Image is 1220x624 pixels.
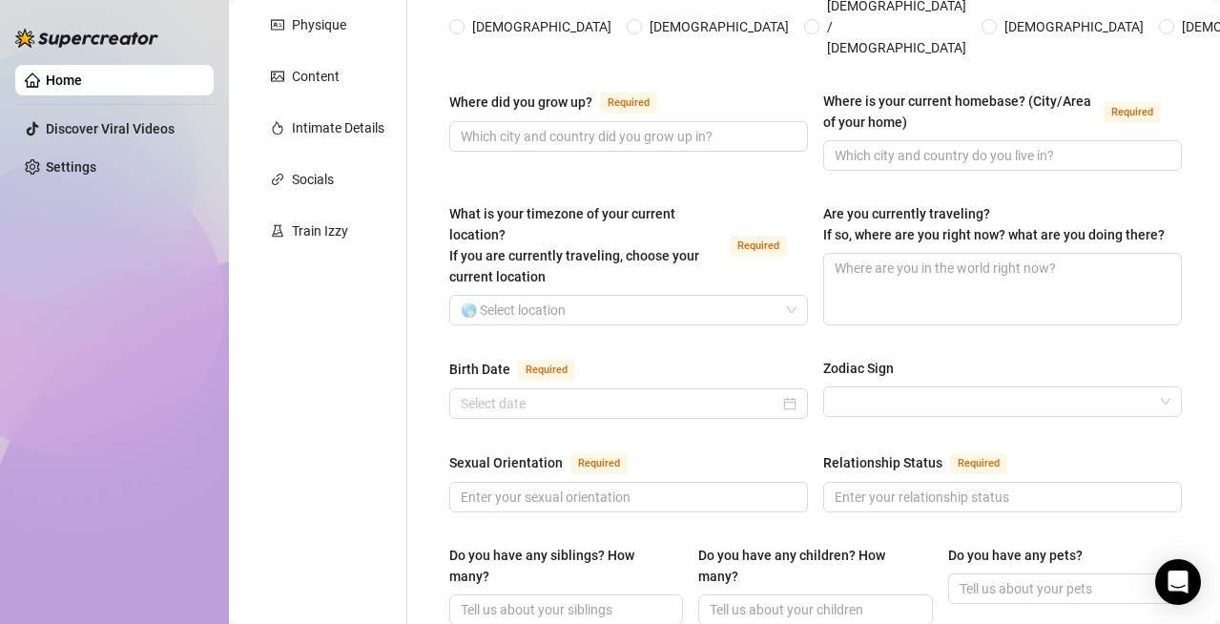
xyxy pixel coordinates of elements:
[271,70,284,83] span: picture
[46,121,175,136] a: Discover Viral Videos
[600,93,657,114] span: Required
[823,358,894,379] div: Zodiac Sign
[960,578,1167,599] input: Do you have any pets?
[835,145,1167,166] input: Where is your current homebase? (City/Area of your home)
[1155,559,1201,605] div: Open Intercom Messenger
[1104,102,1161,123] span: Required
[823,452,942,473] div: Relationship Status
[823,206,1165,242] span: Are you currently traveling? If so, where are you right now? what are you doing there?
[449,91,678,114] label: Where did you grow up?
[948,545,1096,566] label: Do you have any pets?
[292,117,384,138] div: Intimate Details
[823,358,907,379] label: Zodiac Sign
[449,206,699,284] span: What is your timezone of your current location? If you are currently traveling, choose your curre...
[271,18,284,31] span: idcard
[271,224,284,238] span: experiment
[948,545,1083,566] div: Do you have any pets?
[642,16,796,37] span: [DEMOGRAPHIC_DATA]
[449,451,649,474] label: Sexual Orientation
[461,393,779,414] input: Birth Date
[292,169,334,190] div: Socials
[698,545,932,587] label: Do you have any children? How many?
[518,360,575,381] span: Required
[461,487,793,508] input: Sexual Orientation
[449,358,596,381] label: Birth Date
[15,29,158,48] img: logo-BBDzfeDw.svg
[449,545,683,587] label: Do you have any siblings? How many?
[823,451,1028,474] label: Relationship Status
[465,16,619,37] span: [DEMOGRAPHIC_DATA]
[271,173,284,186] span: link
[46,159,96,175] a: Settings
[570,453,628,474] span: Required
[292,220,348,241] div: Train Izzy
[449,545,670,587] div: Do you have any siblings? How many?
[449,359,510,380] div: Birth Date
[835,487,1167,508] input: Relationship Status
[461,126,793,147] input: Where did you grow up?
[950,453,1007,474] span: Required
[449,92,592,113] div: Where did you grow up?
[823,91,1182,133] label: Where is your current homebase? (City/Area of your home)
[271,121,284,135] span: fire
[710,599,917,620] input: Do you have any children? How many?
[292,14,346,35] div: Physique
[449,452,563,473] div: Sexual Orientation
[461,599,668,620] input: Do you have any siblings? How many?
[698,545,919,587] div: Do you have any children? How many?
[730,236,787,257] span: Required
[823,91,1096,133] div: Where is your current homebase? (City/Area of your home)
[997,16,1151,37] span: [DEMOGRAPHIC_DATA]
[292,66,340,87] div: Content
[46,73,82,88] a: Home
